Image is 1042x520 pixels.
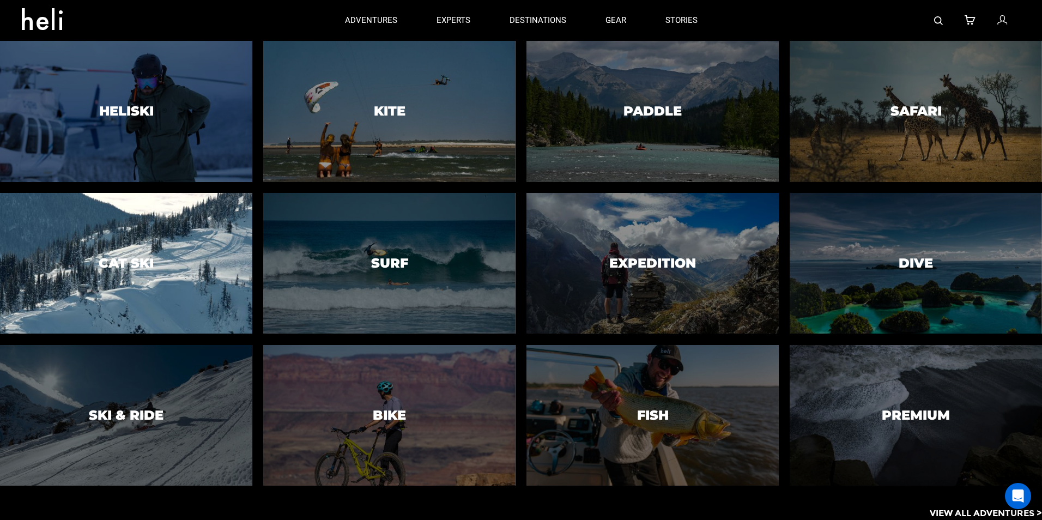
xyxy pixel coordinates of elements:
[899,256,933,270] h3: Dive
[99,256,154,270] h3: Cat Ski
[623,104,682,118] h3: Paddle
[374,104,405,118] h3: Kite
[345,15,397,26] p: adventures
[510,15,566,26] p: destinations
[934,16,943,25] img: search-bar-icon.svg
[882,408,950,422] h3: Premium
[437,15,470,26] p: experts
[373,408,406,422] h3: Bike
[89,408,163,422] h3: Ski & Ride
[790,344,1042,486] a: PremiumPremium image
[890,104,942,118] h3: Safari
[99,104,154,118] h3: Heliski
[637,408,669,422] h3: Fish
[930,507,1042,520] p: View All Adventures >
[1005,483,1031,509] div: Open Intercom Messenger
[609,256,696,270] h3: Expedition
[371,256,408,270] h3: Surf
